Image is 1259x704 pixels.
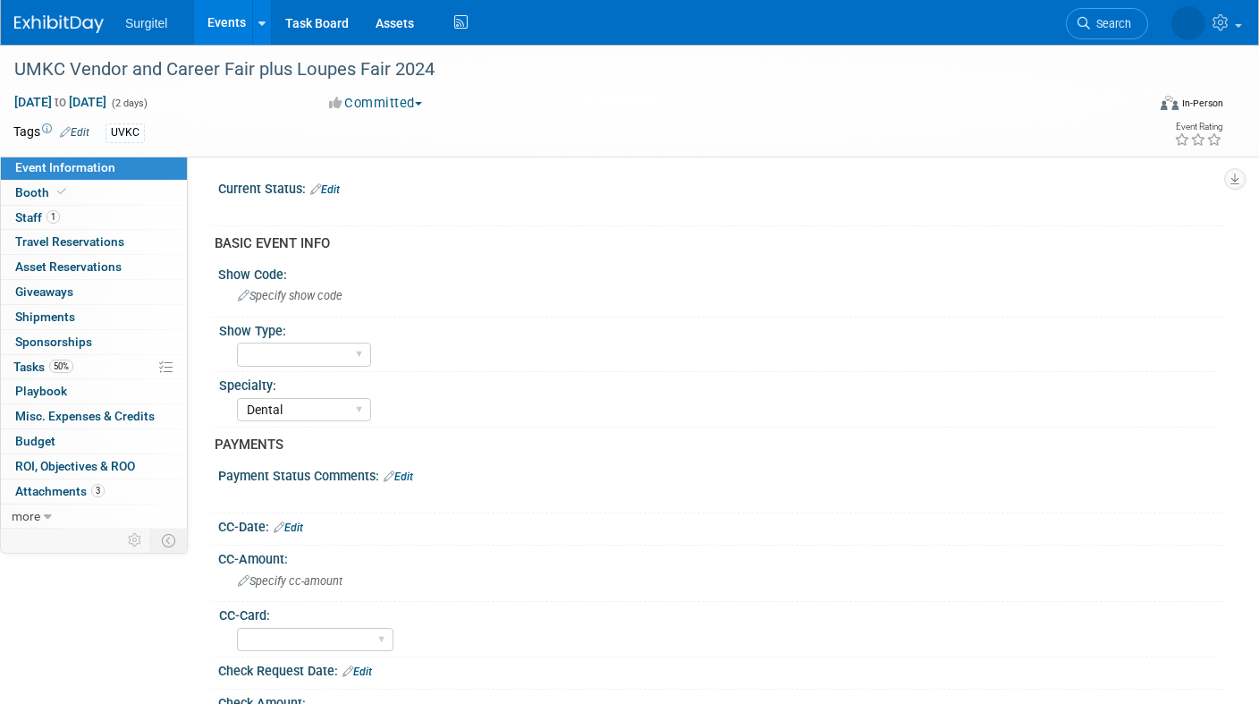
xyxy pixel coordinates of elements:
span: Playbook [15,384,67,398]
div: BASIC EVENT INFO [215,234,1210,253]
a: Tasks50% [1,355,187,379]
td: Personalize Event Tab Strip [120,529,151,552]
span: more [12,509,40,523]
span: (2 days) [110,98,148,109]
span: Specify show code [238,289,342,302]
a: Giveaways [1,280,187,304]
div: CC-Date: [218,513,1223,537]
div: UVKC [106,123,145,142]
span: Sponsorships [15,335,92,349]
div: Payment Status Comments: [218,462,1223,486]
div: CC-Amount: [218,546,1223,568]
a: Booth [1,181,187,205]
a: more [1,505,187,529]
i: Booth reservation complete [57,187,66,197]
td: Tags [13,123,89,143]
img: ExhibitDay [14,15,104,33]
span: to [52,95,69,109]
span: Attachments [15,484,105,498]
button: Committed [323,94,429,113]
a: Edit [384,471,413,483]
a: Attachments3 [1,479,187,504]
div: Current Status: [218,175,1223,199]
span: 1 [46,210,60,224]
a: Edit [342,666,372,678]
a: Misc. Expenses & Credits [1,404,187,428]
span: Misc. Expenses & Credits [15,409,155,423]
div: Show Type: [219,318,1215,340]
div: Check Request Date: [218,657,1223,681]
a: Edit [274,522,303,534]
span: Travel Reservations [15,234,124,249]
span: 50% [49,360,73,373]
a: ROI, Objectives & ROO [1,454,187,479]
div: Event Rating [1174,123,1222,131]
div: In-Person [1181,97,1223,110]
a: Asset Reservations [1,255,187,279]
img: Format-Inperson.png [1161,96,1179,110]
a: Sponsorships [1,330,187,354]
span: Staff [15,210,60,225]
a: Edit [60,126,89,139]
a: Travel Reservations [1,230,187,254]
span: Asset Reservations [15,259,122,274]
div: Event Format [1044,93,1224,120]
span: Booth [15,185,70,199]
div: UMKC Vendor and Career Fair plus Loupes Fair 2024 [8,54,1120,86]
a: Edit [310,183,340,196]
span: Tasks [13,360,73,374]
div: CC-Card: [219,602,1215,624]
td: Toggle Event Tabs [151,529,188,552]
a: Playbook [1,379,187,403]
a: Search [1066,8,1148,39]
span: 3 [91,484,105,497]
a: Shipments [1,305,187,329]
div: Specialty: [219,372,1215,394]
img: Gregory Bullaro [1171,6,1205,40]
a: Event Information [1,156,187,180]
span: ROI, Objectives & ROO [15,459,135,473]
span: Specify cc-amount [238,574,342,588]
div: Show Code: [218,261,1223,284]
span: Search [1090,17,1131,30]
span: Surgitel [125,16,167,30]
span: Giveaways [15,284,73,299]
a: Staff1 [1,206,187,230]
span: Event Information [15,160,115,174]
div: PAYMENTS [215,436,1210,454]
span: Budget [15,434,55,448]
a: Budget [1,429,187,454]
span: Shipments [15,310,75,324]
span: [DATE] [DATE] [13,94,107,110]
